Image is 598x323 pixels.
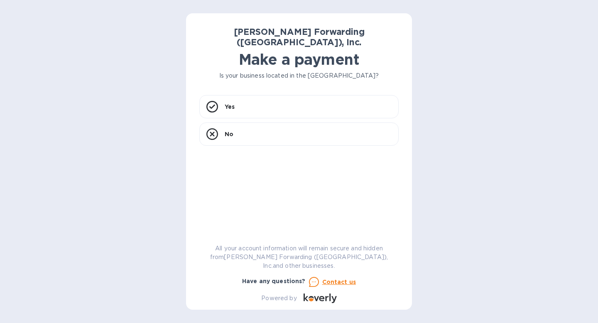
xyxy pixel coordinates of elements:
[199,51,399,68] h1: Make a payment
[261,294,297,303] p: Powered by
[199,71,399,80] p: Is your business located in the [GEOGRAPHIC_DATA]?
[199,244,399,270] p: All your account information will remain secure and hidden from [PERSON_NAME] Forwarding ([GEOGRA...
[225,103,235,111] p: Yes
[322,279,356,285] u: Contact us
[225,130,233,138] p: No
[242,278,306,284] b: Have any questions?
[234,27,365,47] b: [PERSON_NAME] Forwarding ([GEOGRAPHIC_DATA]), Inc.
